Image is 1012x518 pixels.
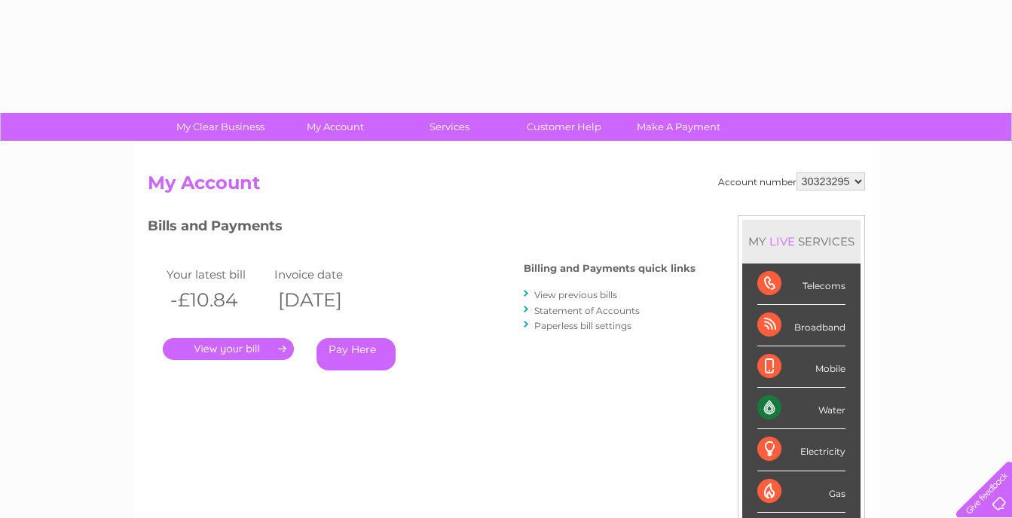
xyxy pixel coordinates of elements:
div: Broadband [757,305,845,346]
h4: Billing and Payments quick links [524,263,696,274]
a: My Account [273,113,397,141]
a: . [163,338,294,360]
div: Account number [718,172,865,190]
th: [DATE] [271,285,379,315]
h3: Bills and Payments [148,215,696,242]
th: -£10.84 [163,285,271,315]
td: Invoice date [271,264,379,285]
div: LIVE [766,234,798,248]
a: Pay Here [316,338,396,370]
a: Services [387,113,512,141]
a: Paperless bill settings [534,320,631,331]
a: Make A Payment [616,113,741,141]
div: Water [757,388,845,429]
td: Your latest bill [163,264,271,285]
h2: My Account [148,172,865,201]
div: Gas [757,471,845,513]
div: MY SERVICES [742,220,861,263]
div: Electricity [757,429,845,471]
a: Statement of Accounts [534,305,640,316]
a: Customer Help [502,113,626,141]
div: Mobile [757,346,845,388]
a: View previous bills [534,289,617,300]
a: My Clear Business [158,113,283,141]
div: Telecoms [757,264,845,305]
